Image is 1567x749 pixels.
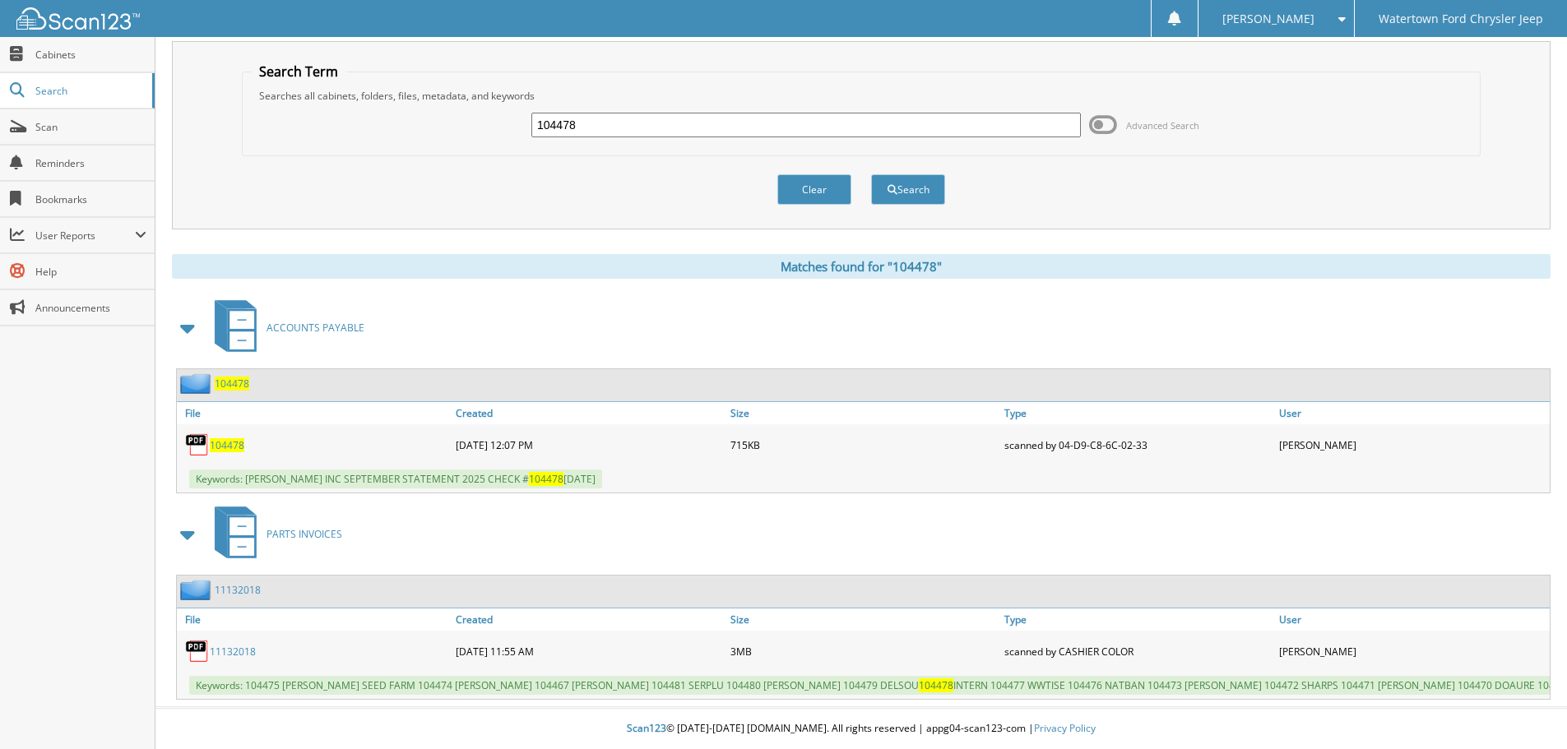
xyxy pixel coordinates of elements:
div: [DATE] 12:07 PM [452,428,726,461]
div: scanned by 04-D9-C8-6C-02-33 [1000,428,1275,461]
div: 715KB [726,428,1001,461]
img: PDF.png [185,639,210,663]
button: Clear [777,174,851,205]
div: 3MB [726,635,1001,668]
span: User Reports [35,229,135,243]
iframe: Chat Widget [1485,670,1567,749]
span: Reminders [35,156,146,170]
a: Size [726,608,1001,631]
a: User [1275,608,1550,631]
a: Privacy Policy [1034,721,1096,735]
span: Keywords: [PERSON_NAME] INC SEPTEMBER STATEMENT 2025 CHECK # [DATE] [189,469,602,488]
a: Created [452,608,726,631]
span: Scan [35,120,146,134]
legend: Search Term [251,62,346,81]
span: ACCOUNTS PAYABLE [267,321,364,335]
span: Cabinets [35,48,146,62]
a: User [1275,402,1550,424]
span: Advanced Search [1126,119,1199,132]
span: Watertown Ford Chrysler Jeep [1379,14,1543,24]
img: scan123-logo-white.svg [16,7,140,30]
a: 104478 [210,438,244,452]
a: File [177,402,452,424]
span: [PERSON_NAME] [1222,14,1314,24]
span: Search [35,84,144,98]
a: Type [1000,402,1275,424]
a: Size [726,402,1001,424]
img: folder2.png [180,580,215,600]
img: folder2.png [180,373,215,394]
span: 104478 [529,472,563,486]
div: © [DATE]-[DATE] [DOMAIN_NAME]. All rights reserved | appg04-scan123-com | [155,709,1567,749]
div: [PERSON_NAME] [1275,428,1550,461]
a: Created [452,402,726,424]
span: 104478 [919,678,953,692]
span: Scan123 [627,721,666,735]
div: [PERSON_NAME] [1275,635,1550,668]
button: Search [871,174,945,205]
div: [DATE] 11:55 AM [452,635,726,668]
div: Searches all cabinets, folders, files, metadata, and keywords [251,89,1472,103]
span: PARTS INVOICES [267,527,342,541]
span: Bookmarks [35,192,146,206]
a: ACCOUNTS PAYABLE [205,295,364,360]
a: 11132018 [215,583,261,597]
a: 104478 [215,377,249,391]
a: 11132018 [210,645,256,659]
div: Matches found for "104478" [172,254,1551,279]
span: Help [35,265,146,279]
div: scanned by CASHIER COLOR [1000,635,1275,668]
a: PARTS INVOICES [205,502,342,566]
a: Type [1000,608,1275,631]
a: File [177,608,452,631]
img: PDF.png [185,432,210,457]
span: Announcements [35,301,146,315]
